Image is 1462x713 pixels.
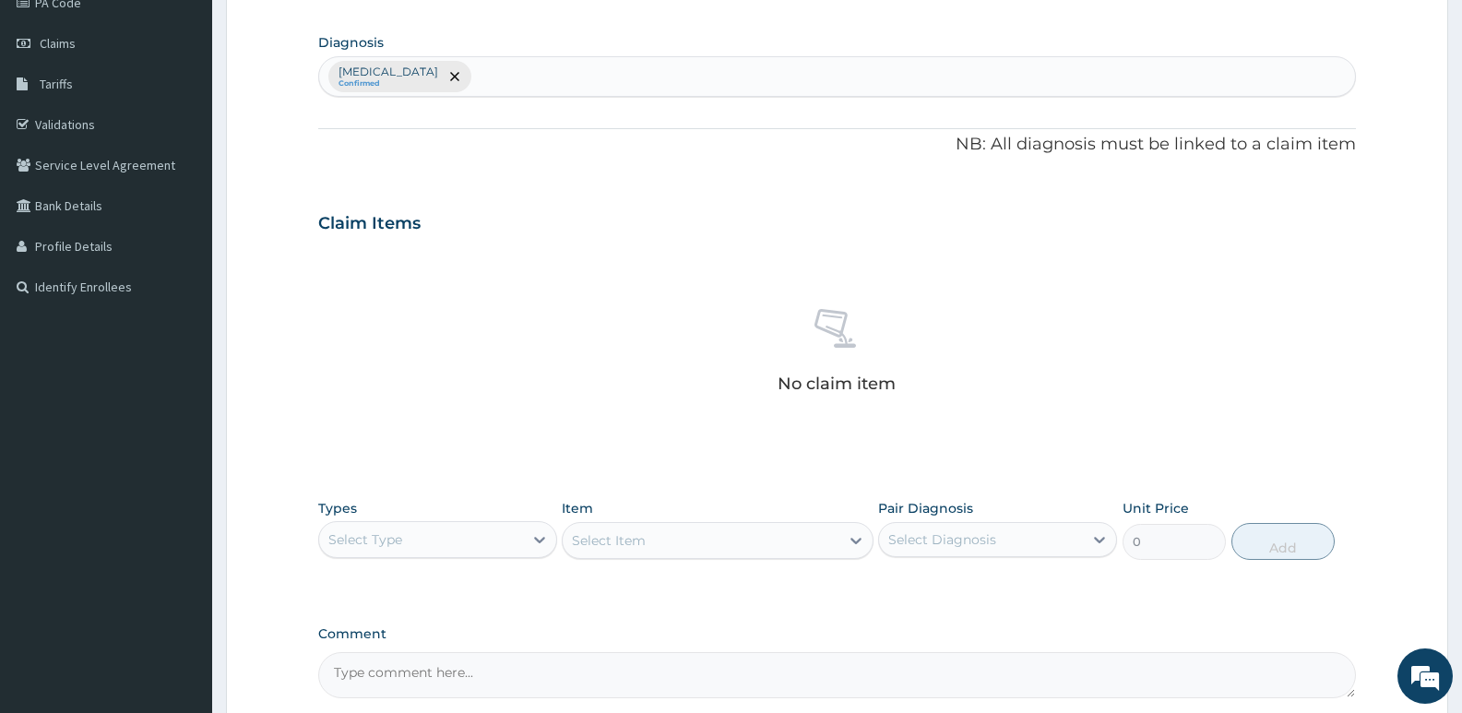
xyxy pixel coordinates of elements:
[1231,523,1335,560] button: Add
[888,530,996,549] div: Select Diagnosis
[318,501,357,517] label: Types
[328,530,402,549] div: Select Type
[562,499,593,517] label: Item
[40,35,76,52] span: Claims
[96,103,310,127] div: Chat with us now
[318,133,1356,157] p: NB: All diagnosis must be linked to a claim item
[446,68,463,85] span: remove selection option
[339,79,438,89] small: Confirmed
[318,214,421,234] h3: Claim Items
[878,499,973,517] label: Pair Diagnosis
[9,504,351,568] textarea: Type your message and hit 'Enter'
[40,76,73,92] span: Tariffs
[318,33,384,52] label: Diagnosis
[303,9,347,53] div: Minimize live chat window
[34,92,75,138] img: d_794563401_company_1708531726252_794563401
[318,626,1356,642] label: Comment
[778,374,896,393] p: No claim item
[1123,499,1189,517] label: Unit Price
[339,65,438,79] p: [MEDICAL_DATA]
[107,232,255,419] span: We're online!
